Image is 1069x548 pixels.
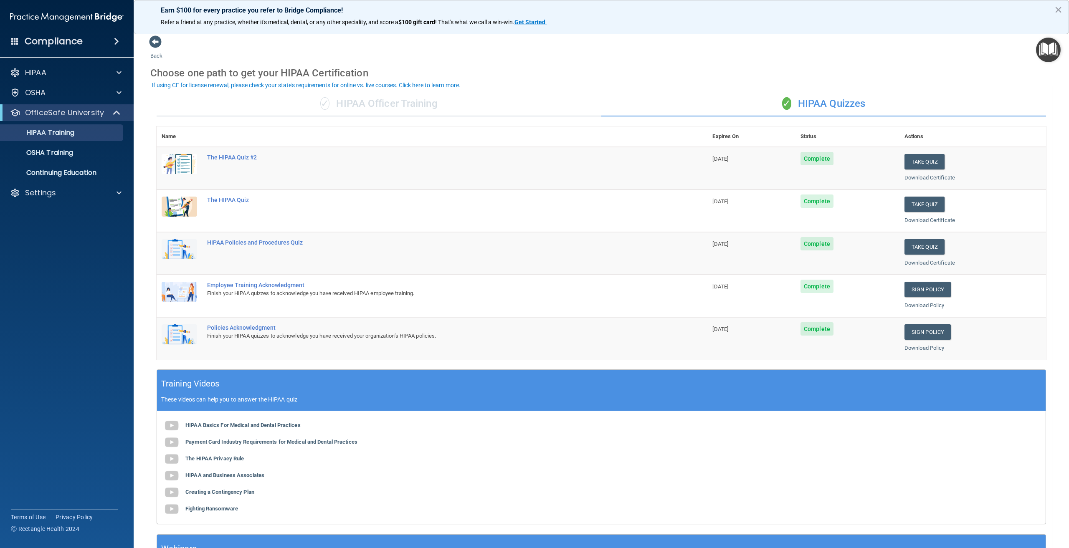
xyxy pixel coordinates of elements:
a: Download Certificate [904,174,955,181]
span: Complete [800,280,833,293]
b: Creating a Contingency Plan [185,489,254,495]
p: HIPAA [25,68,46,78]
img: gray_youtube_icon.38fcd6cc.png [163,451,180,467]
div: The HIPAA Quiz #2 [207,154,666,161]
div: HIPAA Quizzes [601,91,1046,116]
b: Fighting Ransomware [185,505,238,512]
div: Employee Training Acknowledgment [207,282,666,288]
p: Earn $100 for every practice you refer to Bridge Compliance! [161,6,1042,14]
a: Download Certificate [904,217,955,223]
a: Download Policy [904,345,945,351]
a: Download Certificate [904,260,955,266]
a: HIPAA [10,68,122,78]
b: HIPAA and Business Associates [185,472,264,478]
a: OfficeSafe University [10,108,121,118]
th: Expires On [707,126,795,147]
span: [DATE] [712,156,728,162]
button: Open Resource Center [1036,38,1061,62]
div: Finish your HIPAA quizzes to acknowledge you have received your organization’s HIPAA policies. [207,331,666,341]
b: HIPAA Basics For Medical and Dental Practices [185,422,301,428]
a: Settings [10,188,122,198]
span: Complete [800,152,833,165]
strong: Get Started [514,19,545,25]
p: OfficeSafe University [25,108,104,118]
h4: Compliance [25,35,83,47]
b: Payment Card Industry Requirements for Medical and Dental Practices [185,439,357,445]
span: [DATE] [712,326,728,332]
p: OSHA [25,88,46,98]
img: gray_youtube_icon.38fcd6cc.png [163,501,180,518]
span: Complete [800,237,833,250]
span: Refer a friend at any practice, whether it's medical, dental, or any other speciality, and score a [161,19,398,25]
div: The HIPAA Quiz [207,197,666,203]
span: Complete [800,194,833,208]
div: Finish your HIPAA quizzes to acknowledge you have received HIPAA employee training. [207,288,666,298]
b: The HIPAA Privacy Rule [185,455,244,462]
a: Back [150,43,162,59]
img: gray_youtube_icon.38fcd6cc.png [163,434,180,451]
button: Take Quiz [904,197,945,212]
h5: Training Videos [161,376,220,391]
img: PMB logo [10,9,124,25]
strong: $100 gift card [398,19,435,25]
a: Privacy Policy [56,513,93,521]
span: ✓ [782,97,791,110]
a: Download Policy [904,302,945,308]
button: Take Quiz [904,154,945,169]
p: OSHA Training [5,149,73,157]
a: Terms of Use [11,513,46,521]
span: ! That's what we call a win-win. [435,19,514,25]
p: These videos can help you to answer the HIPAA quiz [161,396,1041,403]
img: gray_youtube_icon.38fcd6cc.png [163,467,180,484]
button: Take Quiz [904,239,945,255]
a: Sign Policy [904,282,951,297]
div: Policies Acknowledgment [207,324,666,331]
span: ✓ [320,97,329,110]
span: Ⓒ Rectangle Health 2024 [11,525,79,533]
img: gray_youtube_icon.38fcd6cc.png [163,484,180,501]
div: HIPAA Officer Training [157,91,601,116]
p: HIPAA Training [5,129,74,137]
div: Choose one path to get your HIPAA Certification [150,61,1052,85]
span: [DATE] [712,198,728,205]
div: If using CE for license renewal, please check your state's requirements for online vs. live cours... [152,82,461,88]
a: Get Started [514,19,547,25]
span: [DATE] [712,241,728,247]
img: gray_youtube_icon.38fcd6cc.png [163,417,180,434]
p: Continuing Education [5,169,119,177]
a: Sign Policy [904,324,951,340]
th: Actions [899,126,1046,147]
button: If using CE for license renewal, please check your state's requirements for online vs. live cours... [150,81,462,89]
span: Complete [800,322,833,336]
p: Settings [25,188,56,198]
th: Status [795,126,899,147]
th: Name [157,126,202,147]
div: HIPAA Policies and Procedures Quiz [207,239,666,246]
a: OSHA [10,88,122,98]
button: Close [1054,3,1062,16]
span: [DATE] [712,283,728,290]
